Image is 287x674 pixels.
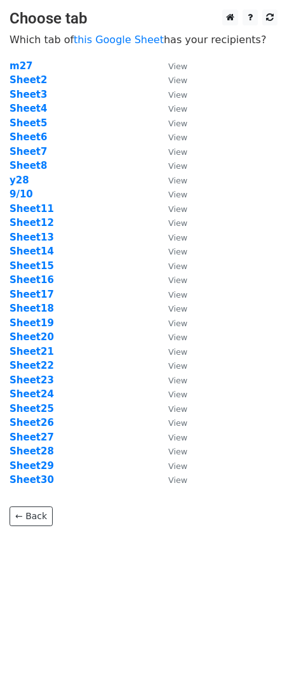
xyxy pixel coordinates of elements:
[168,204,187,214] small: View
[10,117,47,129] a: Sheet5
[10,506,53,526] a: ← Back
[156,274,187,286] a: View
[156,260,187,272] a: View
[10,217,54,228] strong: Sheet12
[10,175,29,186] a: y28
[156,146,187,157] a: View
[10,403,54,414] a: Sheet25
[10,10,277,28] h3: Choose tab
[168,62,187,71] small: View
[10,317,54,329] a: Sheet19
[156,446,187,457] a: View
[168,304,187,314] small: View
[10,160,47,171] a: Sheet8
[74,34,164,46] a: this Google Sheet
[10,103,47,114] a: Sheet4
[10,232,54,243] a: Sheet13
[168,404,187,414] small: View
[168,247,187,256] small: View
[168,361,187,371] small: View
[168,104,187,114] small: View
[10,74,47,86] a: Sheet2
[10,131,47,143] a: Sheet6
[10,432,54,443] a: Sheet27
[168,475,187,485] small: View
[10,460,54,472] strong: Sheet29
[10,388,54,400] a: Sheet24
[10,146,47,157] a: Sheet7
[10,60,33,72] a: m27
[168,390,187,399] small: View
[156,203,187,215] a: View
[156,303,187,314] a: View
[168,90,187,100] small: View
[156,246,187,257] a: View
[10,303,54,314] a: Sheet18
[10,474,54,486] a: Sheet30
[156,317,187,329] a: View
[156,388,187,400] a: View
[168,147,187,157] small: View
[156,188,187,200] a: View
[10,360,54,371] a: Sheet22
[168,176,187,185] small: View
[10,346,54,357] a: Sheet21
[156,432,187,443] a: View
[10,374,54,386] a: Sheet23
[168,347,187,357] small: View
[156,360,187,371] a: View
[168,290,187,300] small: View
[168,376,187,385] small: View
[10,188,33,200] a: 9/10
[10,289,54,300] a: Sheet17
[10,203,54,215] a: Sheet11
[156,117,187,129] a: View
[168,119,187,128] small: View
[168,333,187,342] small: View
[10,89,47,100] strong: Sheet3
[168,76,187,85] small: View
[10,246,54,257] strong: Sheet14
[10,446,54,457] a: Sheet28
[10,417,54,428] a: Sheet26
[168,461,187,471] small: View
[156,403,187,414] a: View
[10,274,54,286] a: Sheet16
[168,161,187,171] small: View
[156,89,187,100] a: View
[168,233,187,242] small: View
[168,319,187,328] small: View
[10,260,54,272] a: Sheet15
[156,474,187,486] a: View
[156,232,187,243] a: View
[156,289,187,300] a: View
[156,374,187,386] a: View
[156,417,187,428] a: View
[156,160,187,171] a: View
[168,133,187,142] small: View
[10,331,54,343] a: Sheet20
[168,218,187,228] small: View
